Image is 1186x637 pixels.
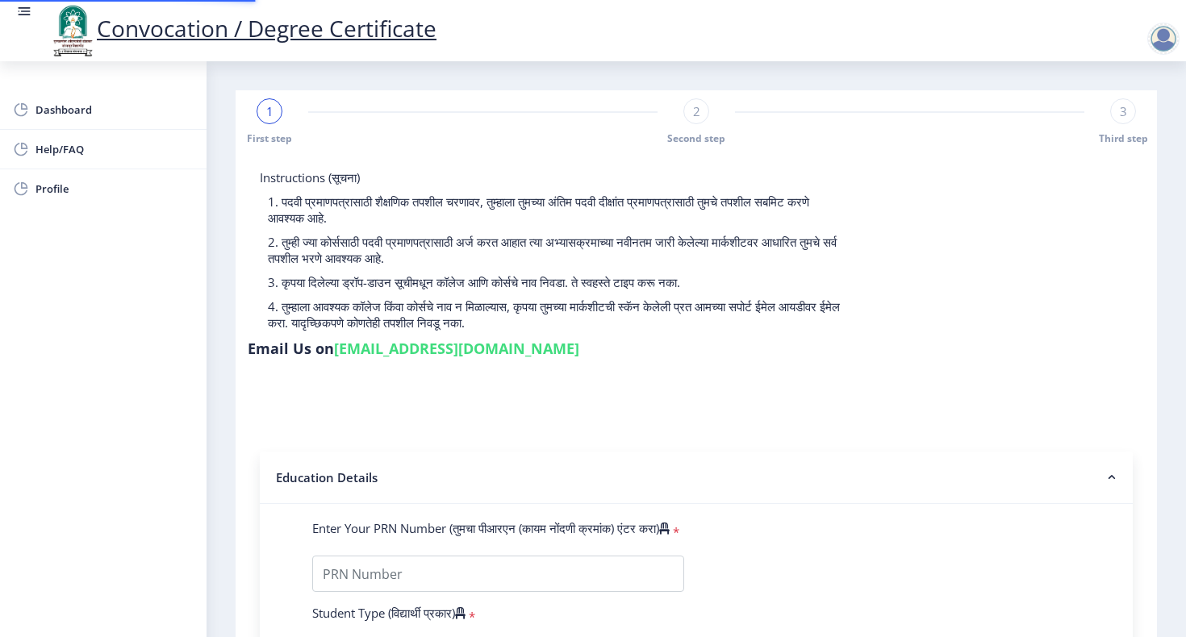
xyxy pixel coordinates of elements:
[312,520,670,536] label: Enter Your PRN Number (तुमचा पीआरएन (कायम नोंदणी क्रमांक) एंटर करा)
[312,605,466,621] label: Student Type (विद्यार्थी प्रकार)
[667,131,725,145] span: Second step
[334,339,579,358] a: [EMAIL_ADDRESS][DOMAIN_NAME]
[248,339,579,358] h6: Email Us on
[268,234,841,266] p: 2. तुम्ही ज्या कोर्ससाठी पदवी प्रमाणपत्रासाठी अर्ज करत आहात त्या अभ्यासक्रमाच्या नवीनतम जारी केले...
[260,169,360,185] span: Instructions (सूचना)
[1120,103,1127,119] span: 3
[35,139,194,159] span: Help/FAQ
[35,100,194,119] span: Dashboard
[312,556,684,592] input: PRN Number
[260,452,1133,504] nb-accordion-item-header: Education Details
[268,194,841,226] p: 1. पदवी प्रमाणपत्रासाठी शैक्षणिक तपशील चरणावर, तुम्हाला तुमच्या अंतिम पदवी दीक्षांत प्रमाणपत्रासा...
[693,103,700,119] span: 2
[35,179,194,198] span: Profile
[268,298,841,331] p: 4. तुम्हाला आवश्यक कॉलेज किंवा कोर्सचे नाव न मिळाल्यास, कृपया तुमच्या मार्कशीटची स्कॅन केलेली प्र...
[1099,131,1148,145] span: Third step
[48,13,436,44] a: Convocation / Degree Certificate
[266,103,274,119] span: 1
[48,3,97,58] img: logo
[247,131,292,145] span: First step
[268,274,841,290] p: 3. कृपया दिलेल्या ड्रॉप-डाउन सूचीमधून कॉलेज आणि कोर्सचे नाव निवडा. ते स्वहस्ते टाइप करू नका.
